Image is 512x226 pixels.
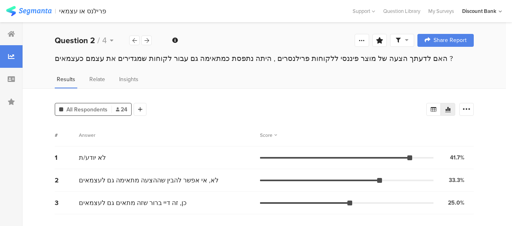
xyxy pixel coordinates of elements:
a: My Surveys [424,7,458,15]
span: Relate [89,75,105,84]
div: 2 [55,176,79,185]
b: Question 2 [55,34,95,46]
div: 41.7% [450,153,465,162]
span: 4 [102,34,107,46]
span: Share Report [434,38,467,43]
span: 24 [116,105,127,114]
div: | [55,6,56,16]
div: # [55,132,79,139]
span: כן, זה דיי ברור שזה מתאים גם לעצמאים [79,198,186,207]
a: Question Library [379,7,424,15]
span: לא, אי אפשר להבין שההצעה מתאימה גם לעצמאים [79,176,219,185]
div: Support [353,5,375,17]
div: 3 [55,198,79,207]
span: Results [57,75,75,84]
span: / [97,34,100,46]
img: segmanta logo [6,6,52,16]
span: All Respondents [66,105,107,114]
div: 25.0% [448,199,465,207]
div: Score [260,132,277,139]
div: Answer [79,132,95,139]
div: Discount Bank [462,7,496,15]
div: 33.3% [449,176,465,184]
div: האם לדעתך הצעה של מוצר פיננסי ללקוחות פרילנסרים , היתה נתפסת כמתאימה גם עבור לקוחות שמגדירים את ע... [55,53,474,64]
div: 1 [55,153,79,162]
div: פרילנס או עצמאי [59,7,106,15]
span: Insights [119,75,138,84]
span: לא יודע/ת [79,153,106,162]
